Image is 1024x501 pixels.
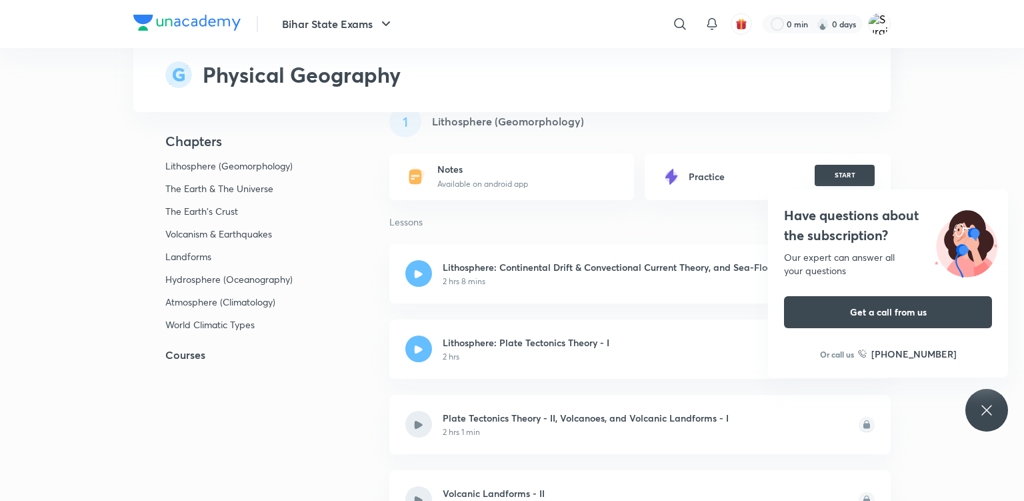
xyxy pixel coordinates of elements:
[133,347,347,363] h5: Courses
[784,296,992,328] button: Get a call from us
[815,165,875,186] button: START
[924,205,1008,278] img: ttu_illustration_new.svg
[735,18,747,30] img: avatar
[165,228,295,240] p: Volcanism & Earthquakes
[437,163,528,175] h6: Notes
[437,178,528,190] p: Available on android app
[443,411,729,425] h6: Plate Tectonics Theory - II, Volcanoes, and Volcanic Landforms - I
[165,296,295,308] p: Atmosphere (Climatology)
[133,133,347,149] h4: Chapters
[816,17,829,31] img: streak
[784,251,992,278] div: Our expert can answer all your questions
[165,319,295,331] p: World Climatic Types
[165,183,295,195] p: The Earth & The Universe
[165,274,295,286] p: Hydrosphere (Oceanography)
[858,347,957,361] a: [PHONE_NUMBER]
[432,113,584,129] h5: Lithosphere (Geomorphology)
[731,13,752,35] button: avatar
[203,59,401,91] h2: Physical Geography
[443,260,825,274] h6: Lithosphere: Continental Drift & Convectional Current Theory, and Sea-Floor Spreading
[689,171,725,183] h6: Practice
[443,276,485,288] p: 2 hrs 8 mins
[871,347,957,361] h6: [PHONE_NUMBER]
[443,426,480,438] p: 2 hrs 1 min
[133,15,241,31] img: Company Logo
[443,486,549,500] h6: Volcanic Landforms - II
[784,205,992,245] h4: Have questions about the subscription?
[389,216,891,228] p: Lessons
[389,105,421,137] div: 1
[820,348,854,360] p: Or call us
[274,11,402,37] button: Bihar State Exams
[443,351,459,363] p: 2 hrs
[165,205,295,217] p: The Earth's Crust
[859,411,875,438] img: locked
[165,251,295,263] p: Landforms
[868,13,891,35] img: Suraj Kumar Singh
[443,336,609,350] h6: Lithosphere: Plate Tectonics Theory - I
[165,61,192,88] img: syllabus-subject-icon
[133,15,241,34] a: Company Logo
[165,160,295,172] p: Lithosphere (Geomorphology)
